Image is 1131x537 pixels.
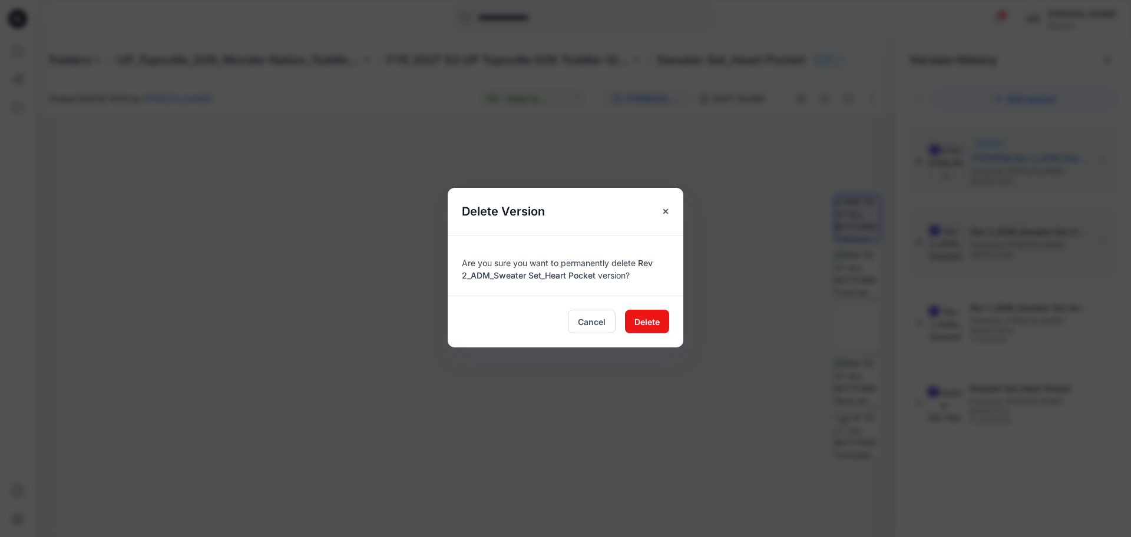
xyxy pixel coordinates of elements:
[625,310,669,333] button: Delete
[448,188,559,235] h5: Delete Version
[578,316,606,328] span: Cancel
[462,250,669,281] div: Are you sure you want to permanently delete version?
[462,258,653,280] span: Rev 2_ADM_Sweater Set_Heart Pocket
[568,310,616,333] button: Cancel
[634,316,660,328] span: Delete
[655,201,676,222] button: Close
